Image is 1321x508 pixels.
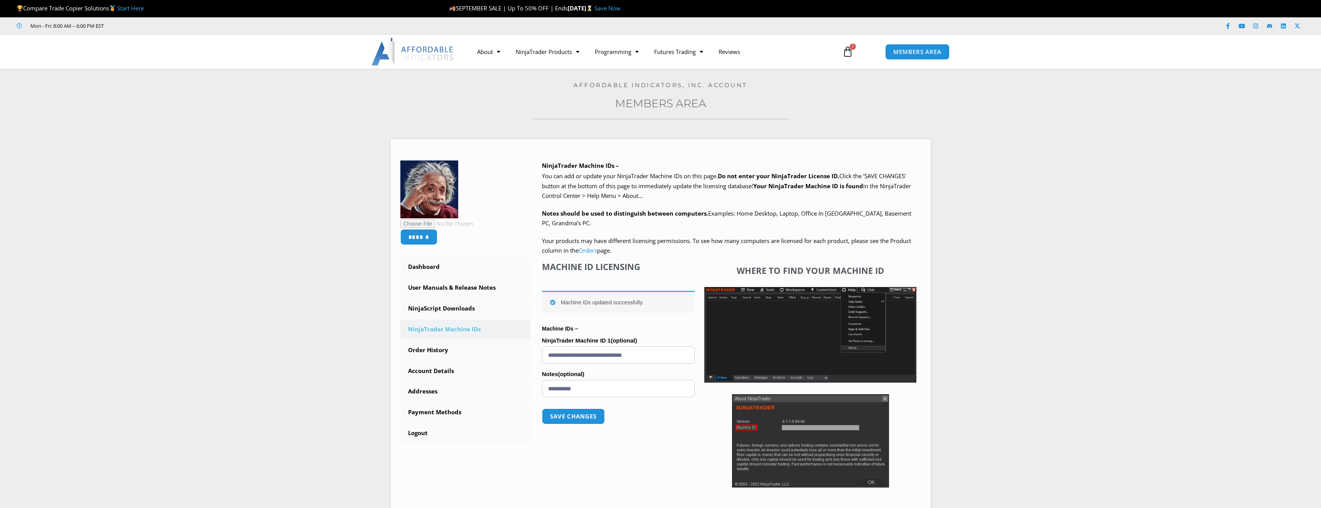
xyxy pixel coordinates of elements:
[542,237,911,255] span: Your products may have different licensing permissions. To see how many computers are licensed fo...
[115,22,230,30] iframe: Customer reviews powered by Trustpilot
[542,408,605,424] button: Save changes
[400,340,531,360] a: Order History
[17,4,144,12] span: Compare Trade Copier Solutions
[587,43,646,61] a: Programming
[893,49,941,55] span: MEMBERS AREA
[711,43,748,61] a: Reviews
[508,43,587,61] a: NinjaTrader Products
[704,265,916,275] h4: Where to find your Machine ID
[542,262,695,272] h4: Machine ID Licensing
[29,21,104,30] span: Mon - Fri: 8:00 AM – 6:00 PM EST
[400,257,531,443] nav: Account pages
[611,337,637,344] span: (optional)
[542,162,619,169] b: NinjaTrader Machine IDs –
[718,172,839,180] b: Do not enter your NinjaTrader License ID.
[542,209,708,217] strong: Notes should be used to distinguish between computers.
[542,335,695,346] label: NinjaTrader Machine ID 1
[558,371,584,377] span: (optional)
[542,368,695,380] label: Notes
[732,394,889,488] img: Screenshot 2025-01-17 114931 | Affordable Indicators – NinjaTrader
[449,4,568,12] span: SEPTEMBER SALE | Up To 50% OFF | Ends
[400,361,531,381] a: Account Details
[587,5,592,11] img: ⌛
[469,43,508,61] a: About
[542,172,718,180] span: You can add or update your NinjaTrader Machine IDs on this page.
[469,43,833,61] nav: Menu
[542,172,911,199] span: Click the ‘SAVE CHANGES’ button at the bottom of this page to immediately update the licensing da...
[400,381,531,402] a: Addresses
[646,43,711,61] a: Futures Trading
[542,209,911,227] span: Examples: Home Desktop, Laptop, Office In [GEOGRAPHIC_DATA], Basement PC, Grandma’s PC.
[400,402,531,422] a: Payment Methods
[753,182,863,190] strong: Your NinjaTrader Machine ID is found
[110,5,115,11] img: 🥇
[568,4,594,12] strong: [DATE]
[574,81,747,89] a: Affordable Indicators, Inc. Account
[117,4,144,12] a: Start Here
[400,319,531,339] a: NinjaTrader Machine IDs
[850,44,856,50] span: 1
[400,423,531,443] a: Logout
[594,4,621,12] a: Save Now
[579,246,597,254] a: Orders
[450,5,456,11] img: 🍂
[831,41,865,63] a: 1
[17,5,23,11] img: 🏆
[704,287,916,383] img: Screenshot 2025-01-17 1155544 | Affordable Indicators – NinjaTrader
[400,278,531,298] a: User Manuals & Release Notes
[542,326,578,332] strong: Machine IDs –
[615,97,706,110] a: Members Area
[885,44,950,60] a: MEMBERS AREA
[400,257,531,277] a: Dashboard
[400,299,531,319] a: NinjaScript Downloads
[371,38,454,66] img: LogoAI | Affordable Indicators – NinjaTrader
[542,291,695,313] div: Machine IDs updated successfully.
[400,160,458,218] img: 3134895b912adbac0628701558087b4216463bccb8507fe1997950d4195c8c47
